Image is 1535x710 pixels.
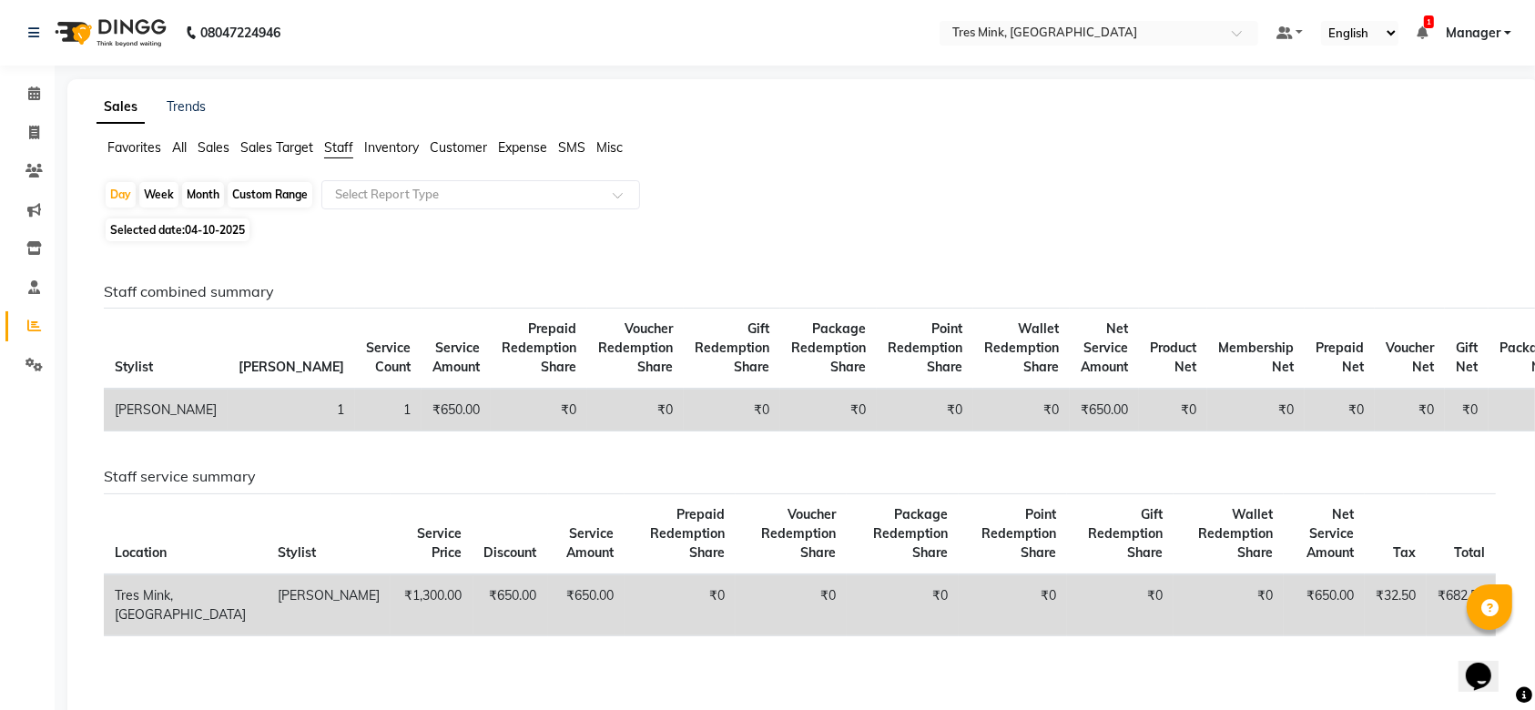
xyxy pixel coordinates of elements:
span: Gift Redemption Share [1088,506,1163,561]
a: Sales [97,91,145,124]
span: SMS [558,139,585,156]
td: ₹0 [625,574,736,636]
td: ₹0 [1174,574,1284,636]
td: ₹0 [1207,389,1305,431]
span: Stylist [115,359,153,375]
span: Service Price [418,525,463,561]
span: Total [1454,544,1485,561]
span: Inventory [364,139,419,156]
td: ₹0 [1375,389,1445,431]
span: Gift Redemption Share [695,320,769,375]
img: logo [46,7,171,58]
span: 04-10-2025 [185,223,245,237]
td: ₹0 [959,574,1067,636]
td: [PERSON_NAME] [104,389,228,431]
span: Misc [596,139,623,156]
h6: Staff service summary [104,468,1496,485]
td: Tres Mink, [GEOGRAPHIC_DATA] [104,574,267,636]
td: ₹0 [780,389,877,431]
td: ₹650.00 [548,574,625,636]
span: Package Redemption Share [873,506,948,561]
td: 1 [228,389,355,431]
span: Selected date: [106,218,249,241]
span: 1 [1424,15,1434,28]
a: Trends [167,98,206,115]
iframe: chat widget [1459,637,1517,692]
td: ₹0 [1139,389,1207,431]
span: Expense [498,139,547,156]
span: Favorites [107,139,161,156]
span: Gift Net [1456,340,1478,375]
span: Prepaid Redemption Share [502,320,576,375]
span: [PERSON_NAME] [239,359,344,375]
td: ₹650.00 [422,389,491,431]
span: All [172,139,187,156]
div: Month [182,182,224,208]
span: Wallet Redemption Share [984,320,1059,375]
span: Point Redemption Share [981,506,1056,561]
td: ₹650.00 [473,574,548,636]
td: 1 [355,389,422,431]
span: Staff [324,139,353,156]
td: ₹0 [1445,389,1489,431]
span: Tax [1393,544,1416,561]
td: ₹1,300.00 [391,574,473,636]
span: Voucher Net [1386,340,1434,375]
td: [PERSON_NAME] [267,574,391,636]
td: ₹0 [684,389,780,431]
span: Discount [484,544,537,561]
td: ₹0 [736,574,847,636]
span: Net Service Amount [1081,320,1128,375]
td: ₹650.00 [1070,389,1139,431]
span: Prepaid Net [1316,340,1364,375]
td: ₹650.00 [1284,574,1365,636]
span: Package Redemption Share [791,320,866,375]
div: Week [139,182,178,208]
td: ₹32.50 [1365,574,1427,636]
td: ₹0 [973,389,1070,431]
span: Sales [198,139,229,156]
span: Service Amount [432,340,480,375]
span: Location [115,544,167,561]
span: Voucher Redemption Share [598,320,673,375]
span: Prepaid Redemption Share [650,506,725,561]
span: Point Redemption Share [888,320,962,375]
td: ₹682.50 [1427,574,1496,636]
span: Wallet Redemption Share [1198,506,1273,561]
span: Product Net [1150,340,1196,375]
b: 08047224946 [200,7,280,58]
a: 1 [1417,25,1428,41]
td: ₹0 [847,574,959,636]
span: Customer [430,139,487,156]
span: Service Count [366,340,411,375]
span: Membership Net [1218,340,1294,375]
td: ₹0 [1067,574,1174,636]
td: ₹0 [491,389,587,431]
span: Manager [1446,24,1500,43]
span: Sales Target [240,139,313,156]
div: Day [106,182,136,208]
span: Voucher Redemption Share [761,506,836,561]
h6: Staff combined summary [104,283,1496,300]
span: Net Service Amount [1306,506,1354,561]
span: Service Amount [566,525,614,561]
td: ₹0 [587,389,684,431]
div: Custom Range [228,182,312,208]
td: ₹0 [1305,389,1375,431]
span: Stylist [278,544,316,561]
td: ₹0 [877,389,973,431]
